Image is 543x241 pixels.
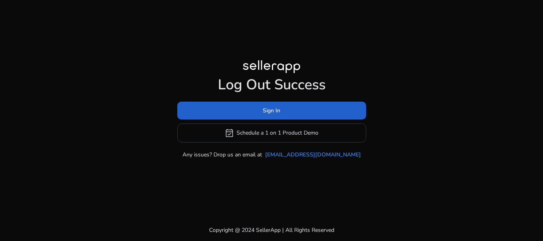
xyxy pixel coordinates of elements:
button: Sign In [177,102,366,120]
span: Sign In [263,106,280,115]
button: event_availableSchedule a 1 on 1 Product Demo [177,123,366,143]
p: Any issues? Drop us an email at [182,150,262,159]
a: [EMAIL_ADDRESS][DOMAIN_NAME] [265,150,361,159]
span: event_available [225,128,234,138]
h1: Log Out Success [177,76,366,93]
